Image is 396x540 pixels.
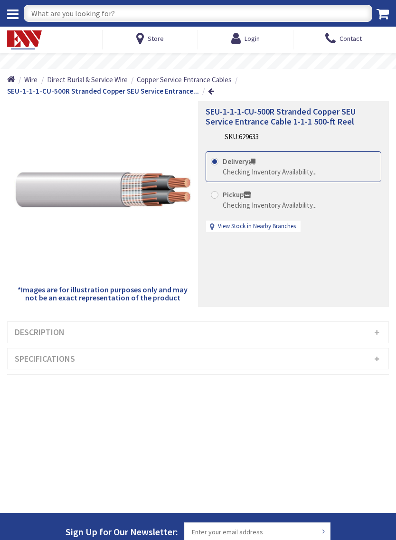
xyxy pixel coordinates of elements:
[24,75,38,85] a: Wire
[14,101,191,278] img: SEU-1-1-1-CU-500R Stranded Copper SEU Service Entrance Cable 1-1-1 500-ft Reel
[7,30,42,49] img: Electrical Wholesalers, Inc.
[47,75,128,84] span: Direct Burial & Service Wire
[7,87,199,96] strong: SEU-1-1-1-CU-500R Stranded Copper SEU Service Entrance...
[223,167,317,177] div: Checking Inventory Availability...
[239,132,259,141] span: 629633
[129,57,265,66] rs-layer: Free Same Day Pickup at 19 Locations
[223,190,251,199] strong: Pickup
[14,286,191,302] h5: *Images are for illustration purposes only and may not be an exact representation of the product
[339,30,362,47] span: Contact
[24,5,372,22] input: What are you looking for?
[7,30,97,49] a: Electrical Wholesalers, Inc.
[24,75,38,84] span: Wire
[223,157,255,166] strong: Delivery
[136,30,164,47] a: Store
[137,75,232,84] span: Copper Service Entrance Cables
[8,348,388,369] h3: Specifications
[137,75,232,85] a: Copper Service Entrance Cables
[325,30,362,47] a: Contact
[8,322,388,343] h3: Description
[231,30,260,47] a: Login
[206,106,356,127] span: SEU-1-1-1-CU-500R Stranded Copper SEU Service Entrance Cable 1-1-1 500-ft Reel
[218,222,296,231] a: View Stock in Nearby Branches
[148,34,164,43] span: Store
[47,75,128,85] a: Direct Burial & Service Wire
[66,526,178,538] span: Sign Up for Our Newsletter:
[245,34,260,43] span: Login
[223,200,317,210] div: Checking Inventory Availability...
[225,132,259,142] div: SKU:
